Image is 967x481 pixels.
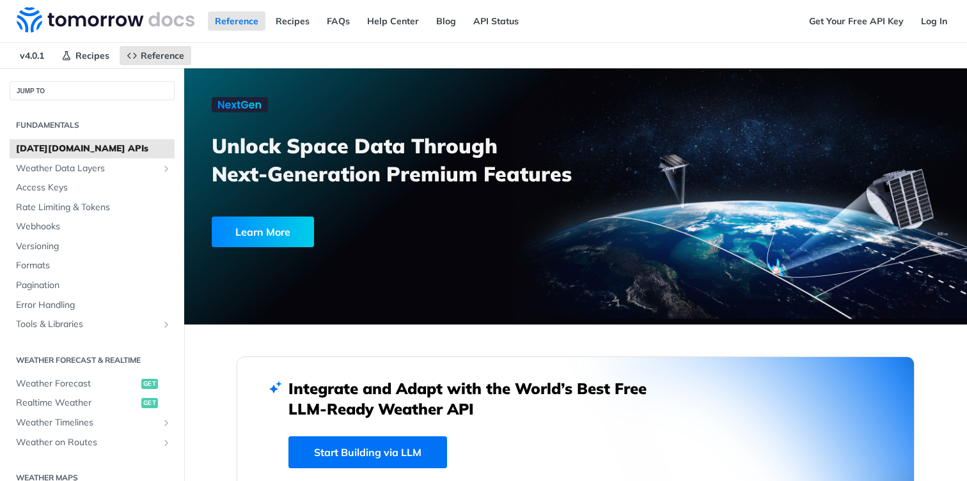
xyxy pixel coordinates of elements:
a: Recipes [54,46,116,65]
a: Weather Forecastget [10,374,175,393]
a: Blog [429,11,463,31]
span: Webhooks [16,220,171,233]
h2: Fundamentals [10,119,175,131]
a: Realtime Weatherget [10,393,175,413]
a: Log In [914,11,954,31]
a: Reference [208,11,265,31]
a: [DATE][DOMAIN_NAME] APIs [10,139,175,158]
span: Formats [16,259,171,272]
span: Recipes [75,50,109,61]
a: Versioning [10,237,175,256]
span: get [141,379,158,389]
a: Reference [120,46,191,65]
a: API Status [466,11,526,31]
a: Tools & LibrariesShow subpages for Tools & Libraries [10,315,175,334]
a: Error Handling [10,296,175,315]
span: Pagination [16,279,171,292]
button: Show subpages for Weather Data Layers [161,164,171,174]
span: Tools & Libraries [16,318,158,331]
span: Rate Limiting & Tokens [16,201,171,214]
a: Start Building via LLM [288,436,447,468]
a: Weather Data LayersShow subpages for Weather Data Layers [10,159,175,178]
a: Rate Limiting & Tokens [10,198,175,217]
span: Versioning [16,240,171,253]
button: JUMP TO [10,81,175,100]
a: Access Keys [10,178,175,197]
div: Learn More [212,217,314,247]
a: Learn More [212,217,514,247]
span: Realtime Weather [16,397,138,409]
a: Recipes [269,11,317,31]
span: Weather on Routes [16,436,158,449]
span: Weather Data Layers [16,162,158,175]
a: Help Center [360,11,426,31]
a: Formats [10,256,175,275]
span: Access Keys [16,181,171,194]
span: Weather Timelines [16,416,158,429]
button: Show subpages for Weather on Routes [161,438,171,448]
span: Weather Forecast [16,378,138,390]
button: Show subpages for Weather Timelines [161,418,171,428]
span: Reference [141,50,184,61]
a: FAQs [320,11,357,31]
a: Weather on RoutesShow subpages for Weather on Routes [10,433,175,452]
span: v4.0.1 [13,46,51,65]
h3: Unlock Space Data Through Next-Generation Premium Features [212,132,590,188]
span: [DATE][DOMAIN_NAME] APIs [16,142,171,155]
a: Weather TimelinesShow subpages for Weather Timelines [10,413,175,432]
img: NextGen [212,97,268,112]
button: Show subpages for Tools & Libraries [161,319,171,330]
h2: Weather Forecast & realtime [10,355,175,366]
span: Error Handling [16,299,171,312]
a: Pagination [10,276,175,295]
a: Webhooks [10,217,175,236]
h2: Integrate and Adapt with the World’s Best Free LLM-Ready Weather API [288,378,666,419]
img: Tomorrow.io Weather API Docs [17,7,194,33]
a: Get Your Free API Key [802,11,911,31]
span: get [141,398,158,408]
